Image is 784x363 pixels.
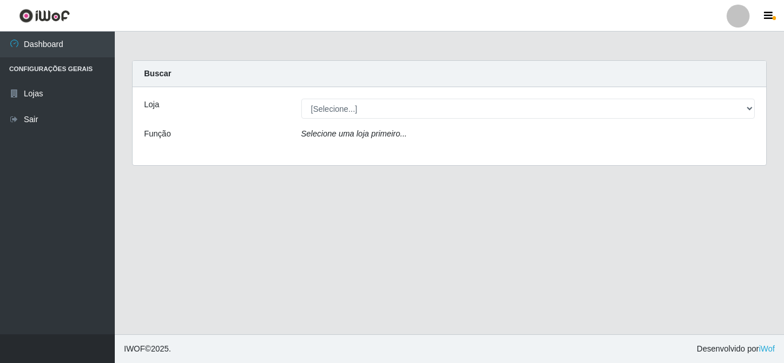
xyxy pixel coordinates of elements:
[759,344,775,353] a: iWof
[144,69,171,78] strong: Buscar
[144,128,171,140] label: Função
[697,343,775,355] span: Desenvolvido por
[144,99,159,111] label: Loja
[124,343,171,355] span: © 2025 .
[19,9,70,23] img: CoreUI Logo
[124,344,145,353] span: IWOF
[301,129,407,138] i: Selecione uma loja primeiro...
